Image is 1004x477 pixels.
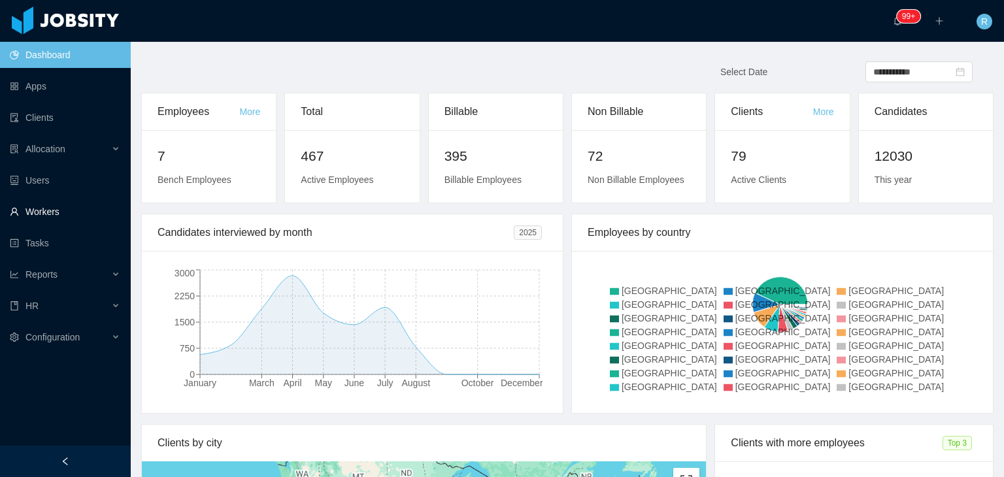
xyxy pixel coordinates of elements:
i: icon: book [10,301,19,310]
tspan: 3000 [175,268,195,278]
a: icon: pie-chartDashboard [10,42,120,68]
a: More [813,107,834,117]
span: [GEOGRAPHIC_DATA] [622,368,717,378]
h2: 72 [588,146,690,167]
h2: 7 [158,146,260,167]
a: icon: robotUsers [10,167,120,193]
div: Total [301,93,403,130]
div: Clients by city [158,425,690,461]
span: Active Clients [731,174,786,185]
tspan: 2250 [175,291,195,301]
i: icon: setting [10,333,19,342]
div: Candidates [875,93,977,130]
span: [GEOGRAPHIC_DATA] [848,368,944,378]
div: Candidates interviewed by month [158,214,514,251]
a: More [239,107,260,117]
h2: 395 [444,146,547,167]
span: [GEOGRAPHIC_DATA] [848,313,944,323]
span: [GEOGRAPHIC_DATA] [848,340,944,351]
tspan: April [284,378,302,388]
tspan: 750 [180,343,195,354]
tspan: August [401,378,430,388]
div: Clients [731,93,812,130]
span: [GEOGRAPHIC_DATA] [735,382,831,392]
span: Reports [25,269,58,280]
h2: 12030 [875,146,977,167]
span: Select Date [720,67,767,77]
h2: 79 [731,146,833,167]
div: Clients with more employees [731,425,942,461]
span: [GEOGRAPHIC_DATA] [735,286,831,296]
span: Bench Employees [158,174,231,185]
tspan: June [344,378,365,388]
span: R [981,14,988,29]
span: Allocation [25,144,65,154]
div: Employees [158,93,239,130]
tspan: 0 [190,369,195,380]
i: icon: line-chart [10,270,19,279]
tspan: October [461,378,494,388]
sup: 233 [897,10,920,23]
span: [GEOGRAPHIC_DATA] [848,382,944,392]
a: icon: auditClients [10,105,120,131]
span: Non Billable Employees [588,174,684,185]
span: [GEOGRAPHIC_DATA] [735,313,831,323]
i: icon: plus [935,16,944,25]
span: [GEOGRAPHIC_DATA] [622,299,717,310]
span: [GEOGRAPHIC_DATA] [622,382,717,392]
span: [GEOGRAPHIC_DATA] [622,313,717,323]
span: [GEOGRAPHIC_DATA] [848,286,944,296]
h2: 467 [301,146,403,167]
span: 2025 [514,225,542,240]
i: icon: calendar [956,67,965,76]
a: icon: userWorkers [10,199,120,225]
span: [GEOGRAPHIC_DATA] [735,327,831,337]
i: icon: solution [10,144,19,154]
i: icon: bell [893,16,902,25]
span: Billable Employees [444,174,522,185]
tspan: July [377,378,393,388]
span: [GEOGRAPHIC_DATA] [622,327,717,337]
tspan: March [249,378,275,388]
span: [GEOGRAPHIC_DATA] [735,354,831,365]
a: icon: profileTasks [10,230,120,256]
span: [GEOGRAPHIC_DATA] [735,368,831,378]
span: [GEOGRAPHIC_DATA] [735,340,831,351]
div: Billable [444,93,547,130]
span: Active Employees [301,174,373,185]
span: [GEOGRAPHIC_DATA] [848,354,944,365]
div: Non Billable [588,93,690,130]
tspan: January [184,378,216,388]
span: This year [875,174,912,185]
span: [GEOGRAPHIC_DATA] [622,286,717,296]
tspan: December [501,378,543,388]
span: [GEOGRAPHIC_DATA] [622,354,717,365]
span: [GEOGRAPHIC_DATA] [848,327,944,337]
a: icon: appstoreApps [10,73,120,99]
tspan: 1500 [175,317,195,327]
span: [GEOGRAPHIC_DATA] [848,299,944,310]
span: Top 3 [943,436,972,450]
span: HR [25,301,39,311]
span: Configuration [25,332,80,342]
div: Employees by country [588,214,977,251]
span: [GEOGRAPHIC_DATA] [735,299,831,310]
tspan: May [315,378,332,388]
span: [GEOGRAPHIC_DATA] [622,340,717,351]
